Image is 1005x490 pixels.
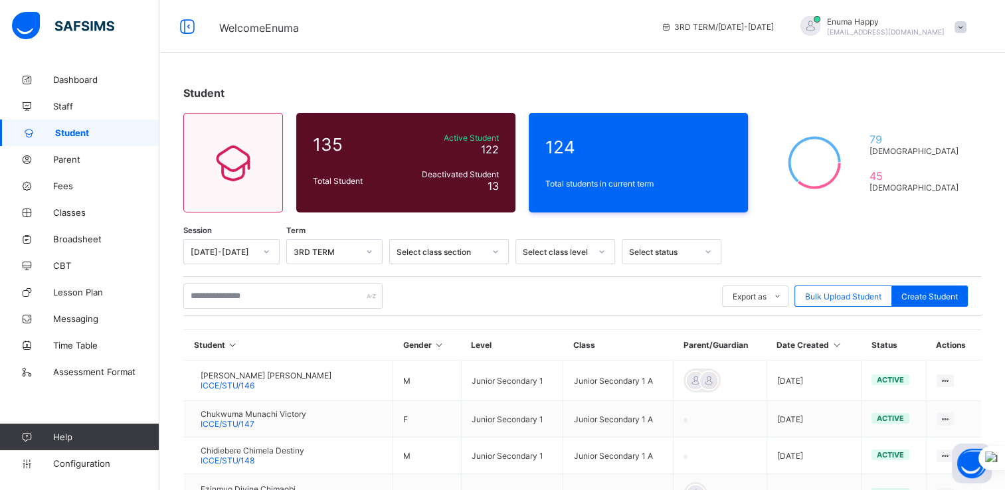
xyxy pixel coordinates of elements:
[901,291,958,301] span: Create Student
[201,370,331,380] span: [PERSON_NAME] [PERSON_NAME]
[461,330,563,361] th: Level
[405,133,499,143] span: Active Student
[393,361,462,401] td: M
[183,226,212,235] span: Session
[53,367,159,377] span: Assessment Format
[434,340,445,350] i: Sort in Ascending Order
[733,291,767,301] span: Export as
[827,28,945,36] span: [EMAIL_ADDRESS][DOMAIN_NAME]
[55,127,159,138] span: Student
[53,313,159,324] span: Messaging
[53,154,159,165] span: Parent
[53,207,159,218] span: Classes
[563,330,674,361] th: Class
[926,330,981,361] th: Actions
[545,179,731,189] span: Total students in current term
[397,247,484,257] div: Select class section
[53,340,159,351] span: Time Table
[227,340,238,350] i: Sort in Ascending Order
[201,419,254,429] span: ICCE/STU/147
[201,455,254,465] span: ICCE/STU/148
[461,438,563,474] td: Junior Secondary 1
[393,438,462,474] td: M
[53,234,159,244] span: Broadsheet
[869,133,964,146] span: 79
[563,438,674,474] td: Junior Secondary 1 A
[869,146,964,156] span: [DEMOGRAPHIC_DATA]
[545,137,731,157] span: 124
[201,380,254,390] span: ICCE/STU/146
[869,183,964,193] span: [DEMOGRAPHIC_DATA]
[767,361,861,401] td: [DATE]
[393,401,462,438] td: F
[952,444,992,483] button: Open asap
[767,401,861,438] td: [DATE]
[831,340,842,350] i: Sort in Ascending Order
[286,226,306,235] span: Term
[767,330,861,361] th: Date Created
[313,134,398,155] span: 135
[201,409,306,419] span: Chukwuma Munachi Victory
[310,173,401,189] div: Total Student
[405,169,499,179] span: Deactivated Student
[183,86,225,100] span: Student
[53,74,159,85] span: Dashboard
[523,247,591,257] div: Select class level
[563,401,674,438] td: Junior Secondary 1 A
[862,330,926,361] th: Status
[767,438,861,474] td: [DATE]
[393,330,462,361] th: Gender
[488,179,499,193] span: 13
[191,247,255,257] div: [DATE]-[DATE]
[877,375,904,384] span: active
[294,247,358,257] div: 3RD TERM
[827,17,945,27] span: Enuma Happy
[53,458,159,469] span: Configuration
[674,330,767,361] th: Parent/Guardian
[53,432,159,442] span: Help
[787,16,973,38] div: EnumaHappy
[805,291,881,301] span: Bulk Upload Student
[12,12,114,40] img: safsims
[53,181,159,191] span: Fees
[877,450,904,459] span: active
[877,414,904,423] span: active
[53,287,159,297] span: Lesson Plan
[461,401,563,438] td: Junior Secondary 1
[629,247,697,257] div: Select status
[201,446,304,455] span: Chidiebere Chimela Destiny
[461,361,563,401] td: Junior Secondary 1
[869,169,964,183] span: 45
[661,22,774,32] span: session/term information
[563,361,674,401] td: Junior Secondary 1 A
[481,143,499,156] span: 122
[53,101,159,112] span: Staff
[219,21,299,35] span: Welcome Enuma
[184,330,393,361] th: Student
[53,260,159,271] span: CBT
